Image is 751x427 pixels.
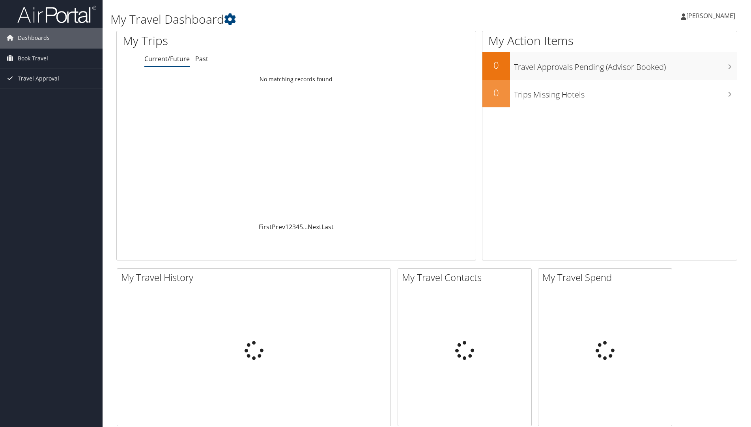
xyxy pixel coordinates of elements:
[110,11,532,28] h1: My Travel Dashboard
[195,54,208,63] a: Past
[303,223,308,231] span: …
[542,271,672,284] h2: My Travel Spend
[272,223,285,231] a: Prev
[482,58,510,72] h2: 0
[18,49,48,68] span: Book Travel
[123,32,320,49] h1: My Trips
[686,11,735,20] span: [PERSON_NAME]
[285,223,289,231] a: 1
[18,28,50,48] span: Dashboards
[17,5,96,24] img: airportal-logo.png
[514,85,737,100] h3: Trips Missing Hotels
[482,80,737,107] a: 0Trips Missing Hotels
[514,58,737,73] h3: Travel Approvals Pending (Advisor Booked)
[18,69,59,88] span: Travel Approval
[259,223,272,231] a: First
[402,271,531,284] h2: My Travel Contacts
[144,54,190,63] a: Current/Future
[296,223,299,231] a: 4
[289,223,292,231] a: 2
[321,223,334,231] a: Last
[482,86,510,99] h2: 0
[117,72,476,86] td: No matching records found
[482,32,737,49] h1: My Action Items
[299,223,303,231] a: 5
[121,271,390,284] h2: My Travel History
[292,223,296,231] a: 3
[681,4,743,28] a: [PERSON_NAME]
[308,223,321,231] a: Next
[482,52,737,80] a: 0Travel Approvals Pending (Advisor Booked)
